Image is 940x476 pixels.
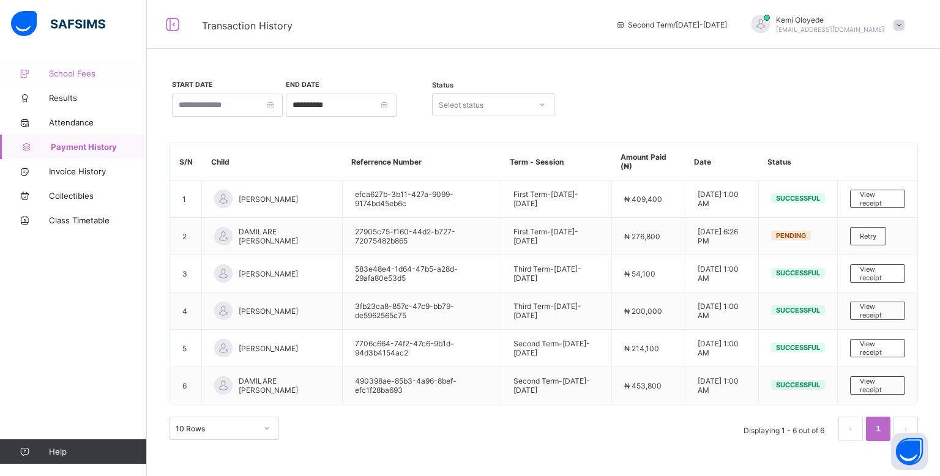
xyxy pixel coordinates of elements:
td: 27905c75-f160-44d2-b727-72075482b865 [342,218,501,255]
span: ₦ 214,100 [624,344,659,353]
a: 1 [872,421,884,437]
td: 5 [170,330,202,367]
td: [DATE] 1:00 AM [685,180,758,218]
td: 1 [170,180,202,218]
td: 2 [170,218,202,255]
span: Help [49,447,146,456]
span: Successful [776,381,820,389]
td: efca627b-3b11-427a-9099-9174bd45eb6c [342,180,501,218]
span: Successful [776,343,820,352]
td: [DATE] 1:00 AM [685,330,758,367]
span: Retry [860,232,876,240]
td: 490398ae-85b3-4a96-8bef-efc1f28ba693 [342,367,501,404]
button: next page [893,417,918,441]
div: 10 Rows [176,424,256,433]
span: Pending [776,231,806,240]
span: Invoice History [49,166,147,176]
span: ₦ 276,800 [624,232,660,241]
button: Open asap [891,433,928,470]
td: 3fb23ca8-857c-47c9-bb79-de5962565c75 [342,292,501,330]
span: Kemi Oloyede [776,15,884,24]
span: session/term information [616,20,727,29]
div: Select status [439,93,483,116]
li: 下一页 [893,417,918,441]
td: [DATE] 1:00 AM [685,292,758,330]
td: First Term - [DATE]-[DATE] [501,180,611,218]
span: ₦ 200,000 [624,307,662,316]
td: [DATE] 1:00 AM [685,367,758,404]
label: End Date [286,81,319,89]
span: Successful [776,194,820,203]
span: Collectibles [49,191,147,201]
span: ₦ 54,100 [624,269,655,278]
span: [PERSON_NAME] [239,344,298,353]
span: Status [432,81,453,89]
span: [PERSON_NAME] [239,269,298,278]
th: Child [202,143,343,180]
td: First Term - [DATE]-[DATE] [501,218,611,255]
span: ₦ 453,800 [624,381,662,390]
th: S/N [170,143,202,180]
span: Successful [776,306,820,314]
span: [PERSON_NAME] [239,307,298,316]
td: Third Term - [DATE]-[DATE] [501,292,611,330]
td: 3 [170,255,202,292]
span: Transaction History [202,20,293,32]
span: Class Timetable [49,215,147,225]
td: [DATE] 6:26 PM [685,218,758,255]
th: Status [758,143,837,180]
th: Date [685,143,758,180]
span: View receipt [860,340,895,357]
li: 1 [866,417,890,441]
span: View receipt [860,377,895,394]
span: Attendance [49,117,147,127]
td: [DATE] 1:00 AM [685,255,758,292]
td: 6 [170,367,202,404]
span: Successful [776,269,820,277]
td: 4 [170,292,202,330]
span: Results [49,93,147,103]
span: School Fees [49,69,147,78]
span: View receipt [860,265,895,282]
td: 7706c664-74f2-47c6-9b1d-94d3b4154ac2 [342,330,501,367]
span: [EMAIL_ADDRESS][DOMAIN_NAME] [776,26,884,33]
button: prev page [838,417,863,441]
li: Displaying 1 - 6 out of 6 [734,417,834,441]
img: safsims [11,11,105,37]
th: Referrence Number [342,143,501,180]
span: DAMILARE [PERSON_NAME] [239,227,330,245]
span: ₦ 409,400 [624,195,662,204]
span: DAMILARE [PERSON_NAME] [239,376,330,395]
td: Third Term - [DATE]-[DATE] [501,255,611,292]
span: [PERSON_NAME] [239,195,298,204]
span: Payment History [51,142,147,152]
th: Term - Session [501,143,611,180]
td: 583e48e4-1d64-47b5-a28d-29afa80e53d5 [342,255,501,292]
li: 上一页 [838,417,863,441]
span: View receipt [860,190,895,207]
th: Amount Paid (₦) [611,143,685,180]
label: Start Date [172,81,213,89]
td: Second Term - [DATE]-[DATE] [501,330,611,367]
td: Second Term - [DATE]-[DATE] [501,367,611,404]
div: KemiOloyede [739,15,911,35]
span: View receipt [860,302,895,319]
